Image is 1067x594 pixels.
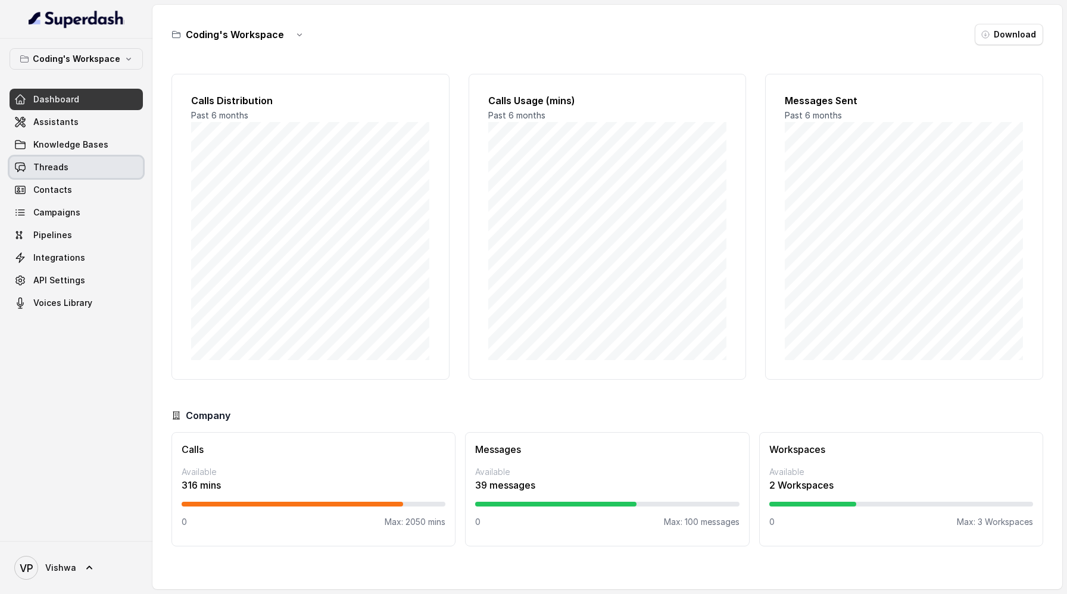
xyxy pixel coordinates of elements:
[29,10,124,29] img: light.svg
[975,24,1043,45] button: Download
[33,184,72,196] span: Contacts
[475,516,481,528] p: 0
[769,466,1033,478] p: Available
[20,562,33,574] text: VP
[33,229,72,241] span: Pipelines
[45,562,76,574] span: Vishwa
[33,116,79,128] span: Assistants
[475,466,739,478] p: Available
[488,93,727,108] h2: Calls Usage (mins)
[182,466,445,478] p: Available
[10,89,143,110] a: Dashboard
[33,207,80,218] span: Campaigns
[664,516,740,528] p: Max: 100 messages
[769,516,775,528] p: 0
[10,551,143,584] a: Vishwa
[475,442,739,457] h3: Messages
[10,247,143,268] a: Integrations
[33,297,92,309] span: Voices Library
[488,110,545,120] span: Past 6 months
[10,224,143,246] a: Pipelines
[769,442,1033,457] h3: Workspaces
[10,157,143,178] a: Threads
[33,274,85,286] span: API Settings
[186,27,284,42] h3: Coding's Workspace
[785,93,1024,108] h2: Messages Sent
[385,516,445,528] p: Max: 2050 mins
[10,179,143,201] a: Contacts
[10,48,143,70] button: Coding's Workspace
[769,478,1033,492] p: 2 Workspaces
[191,110,248,120] span: Past 6 months
[957,516,1033,528] p: Max: 3 Workspaces
[191,93,430,108] h2: Calls Distribution
[10,202,143,223] a: Campaigns
[10,292,143,314] a: Voices Library
[10,111,143,133] a: Assistants
[10,134,143,155] a: Knowledge Bases
[186,408,230,423] h3: Company
[475,478,739,492] p: 39 messages
[182,516,187,528] p: 0
[33,52,120,66] p: Coding's Workspace
[785,110,842,120] span: Past 6 months
[33,161,68,173] span: Threads
[182,478,445,492] p: 316 mins
[33,93,79,105] span: Dashboard
[182,442,445,457] h3: Calls
[33,252,85,264] span: Integrations
[10,270,143,291] a: API Settings
[33,139,108,151] span: Knowledge Bases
